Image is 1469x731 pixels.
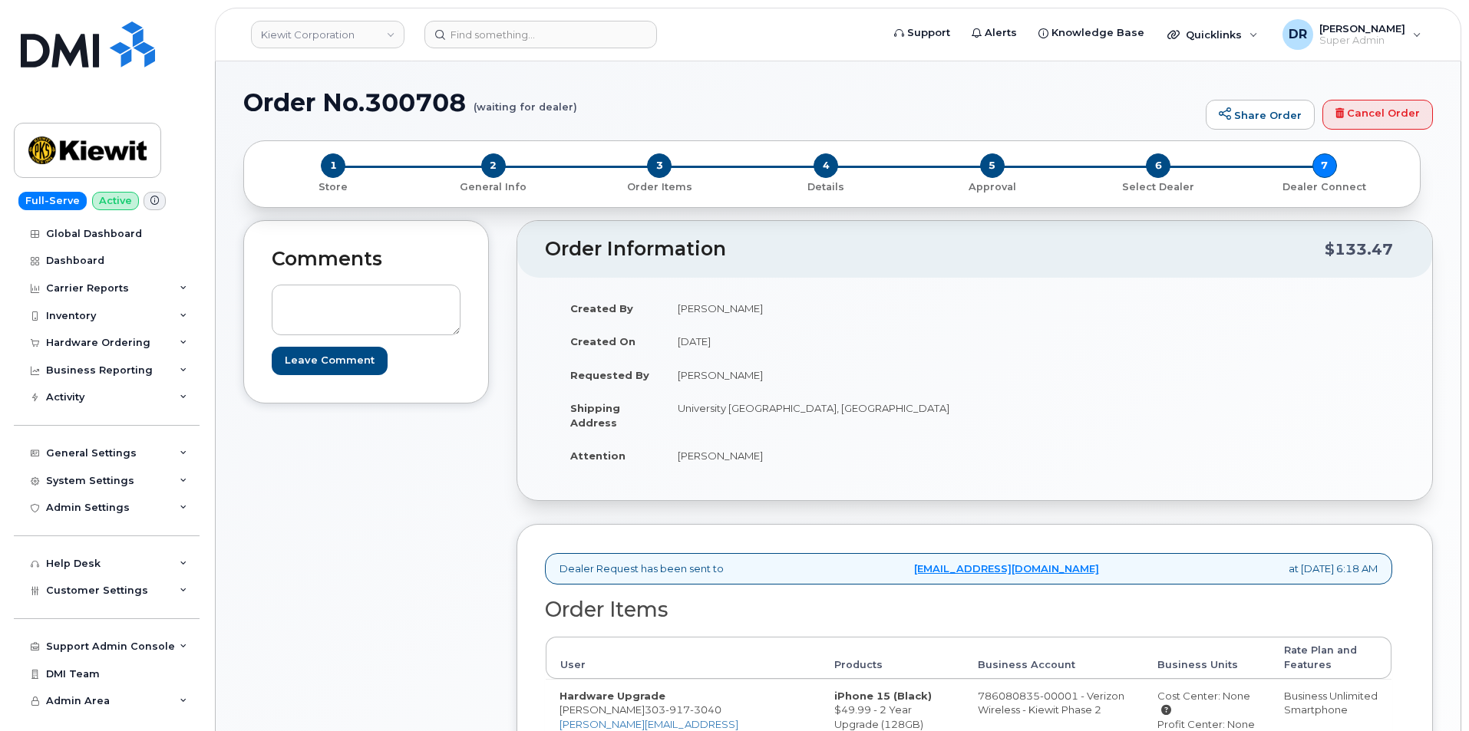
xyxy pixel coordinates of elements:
[749,180,903,194] p: Details
[481,153,506,178] span: 2
[814,153,838,178] span: 4
[570,402,620,429] strong: Shipping Address
[583,180,737,194] p: Order Items
[570,369,649,381] strong: Requested By
[665,703,690,716] span: 917
[664,439,963,473] td: [PERSON_NAME]
[1075,178,1242,194] a: 6 Select Dealer
[545,239,1325,260] h2: Order Information
[1270,637,1391,679] th: Rate Plan and Features
[411,178,577,194] a: 2 General Info
[820,637,964,679] th: Products
[272,347,388,375] input: Leave Comment
[664,358,963,392] td: [PERSON_NAME]
[1146,153,1170,178] span: 6
[570,302,633,314] strong: Created By
[560,690,665,702] strong: Hardware Upgrade
[664,391,963,439] td: University [GEOGRAPHIC_DATA], [GEOGRAPHIC_DATA]
[1325,235,1393,264] div: $133.47
[256,178,411,194] a: 1 Store
[743,178,909,194] a: 4 Details
[909,178,1075,194] a: 5 Approval
[664,324,963,358] td: [DATE]
[1157,689,1256,717] div: Cost Center: None
[690,703,721,716] span: 3040
[834,690,932,702] strong: iPhone 15 (Black)
[243,89,1198,116] h1: Order No.300708
[1322,100,1433,130] a: Cancel Order
[417,180,571,194] p: General Info
[645,703,721,716] span: 303
[647,153,672,178] span: 3
[262,180,404,194] p: Store
[915,180,1069,194] p: Approval
[546,637,820,679] th: User
[1206,100,1315,130] a: Share Order
[980,153,1005,178] span: 5
[321,153,345,178] span: 1
[545,553,1392,584] div: Dealer Request has been sent to at [DATE] 6:18 AM
[576,178,743,194] a: 3 Order Items
[664,291,963,325] td: [PERSON_NAME]
[1081,180,1236,194] p: Select Dealer
[964,637,1144,679] th: Business Account
[1144,637,1270,679] th: Business Units
[474,89,577,113] small: (waiting for dealer)
[914,561,1099,576] a: [EMAIL_ADDRESS][DOMAIN_NAME]
[570,449,626,462] strong: Attention
[272,249,461,270] h2: Comments
[545,598,1392,621] h2: Order Items
[570,335,635,347] strong: Created On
